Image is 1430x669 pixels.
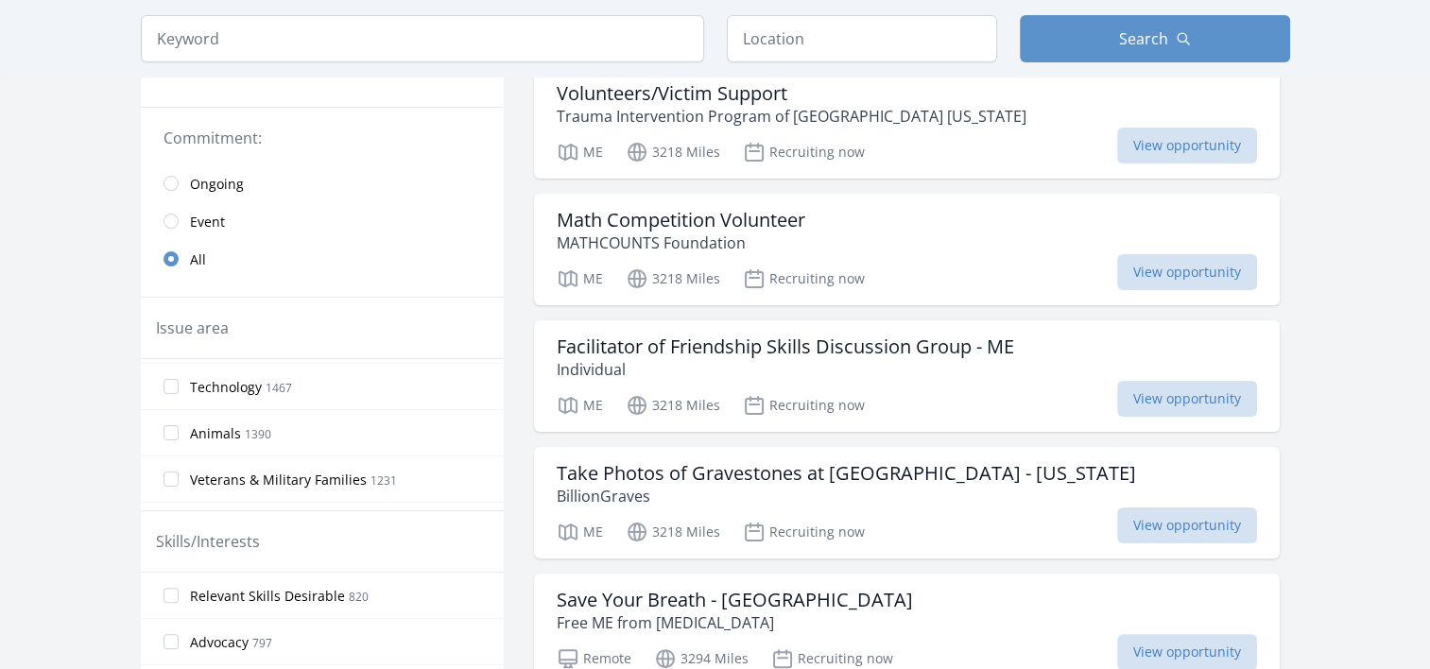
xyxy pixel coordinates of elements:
span: View opportunity [1117,128,1257,163]
p: ME [557,267,603,290]
span: View opportunity [1117,254,1257,290]
span: View opportunity [1117,381,1257,417]
p: Recruiting now [743,394,865,417]
span: View opportunity [1117,507,1257,543]
span: 1467 [266,380,292,396]
span: Veterans & Military Families [190,471,367,489]
input: Relevant Skills Desirable 820 [164,588,179,603]
h3: Math Competition Volunteer [557,209,805,232]
input: Technology 1467 [164,379,179,394]
a: Volunteers/Victim Support Trauma Intervention Program of [GEOGRAPHIC_DATA] [US_STATE] ME 3218 Mil... [534,67,1280,179]
p: ME [557,394,603,417]
p: Recruiting now [743,141,865,163]
p: Trauma Intervention Program of [GEOGRAPHIC_DATA] [US_STATE] [557,105,1026,128]
button: Search [1020,15,1290,62]
input: Animals 1390 [164,425,179,440]
span: 1231 [370,472,397,489]
legend: Issue area [156,317,229,339]
a: Event [141,202,504,240]
h3: Volunteers/Victim Support [557,82,1026,105]
p: Recruiting now [743,521,865,543]
a: All [141,240,504,278]
a: Ongoing [141,164,504,202]
input: Advocacy 797 [164,634,179,649]
p: 3218 Miles [626,521,720,543]
p: Free ME from [MEDICAL_DATA] [557,611,913,634]
span: Search [1119,27,1168,50]
span: 820 [349,589,369,605]
span: Relevant Skills Desirable [190,587,345,606]
input: Keyword [141,15,704,62]
span: Advocacy [190,633,249,652]
input: Location [727,15,997,62]
p: 3218 Miles [626,394,720,417]
p: MATHCOUNTS Foundation [557,232,805,254]
a: Take Photos of Gravestones at [GEOGRAPHIC_DATA] - [US_STATE] BillionGraves ME 3218 Miles Recruiti... [534,447,1280,558]
p: 3218 Miles [626,141,720,163]
span: All [190,250,206,269]
span: Animals [190,424,241,443]
span: Event [190,213,225,232]
span: 1390 [245,426,271,442]
p: Individual [557,358,1014,381]
p: Recruiting now [743,267,865,290]
span: Ongoing [190,175,244,194]
p: ME [557,141,603,163]
h3: Take Photos of Gravestones at [GEOGRAPHIC_DATA] - [US_STATE] [557,462,1136,485]
span: Technology [190,378,262,397]
a: Math Competition Volunteer MATHCOUNTS Foundation ME 3218 Miles Recruiting now View opportunity [534,194,1280,305]
legend: Skills/Interests [156,530,260,553]
legend: Commitment: [164,127,481,149]
input: Veterans & Military Families 1231 [164,472,179,487]
a: Facilitator of Friendship Skills Discussion Group - ME Individual ME 3218 Miles Recruiting now Vi... [534,320,1280,432]
p: ME [557,521,603,543]
h3: Save Your Breath - [GEOGRAPHIC_DATA] [557,589,913,611]
span: 797 [252,635,272,651]
h3: Facilitator of Friendship Skills Discussion Group - ME [557,335,1014,358]
p: BillionGraves [557,485,1136,507]
p: 3218 Miles [626,267,720,290]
